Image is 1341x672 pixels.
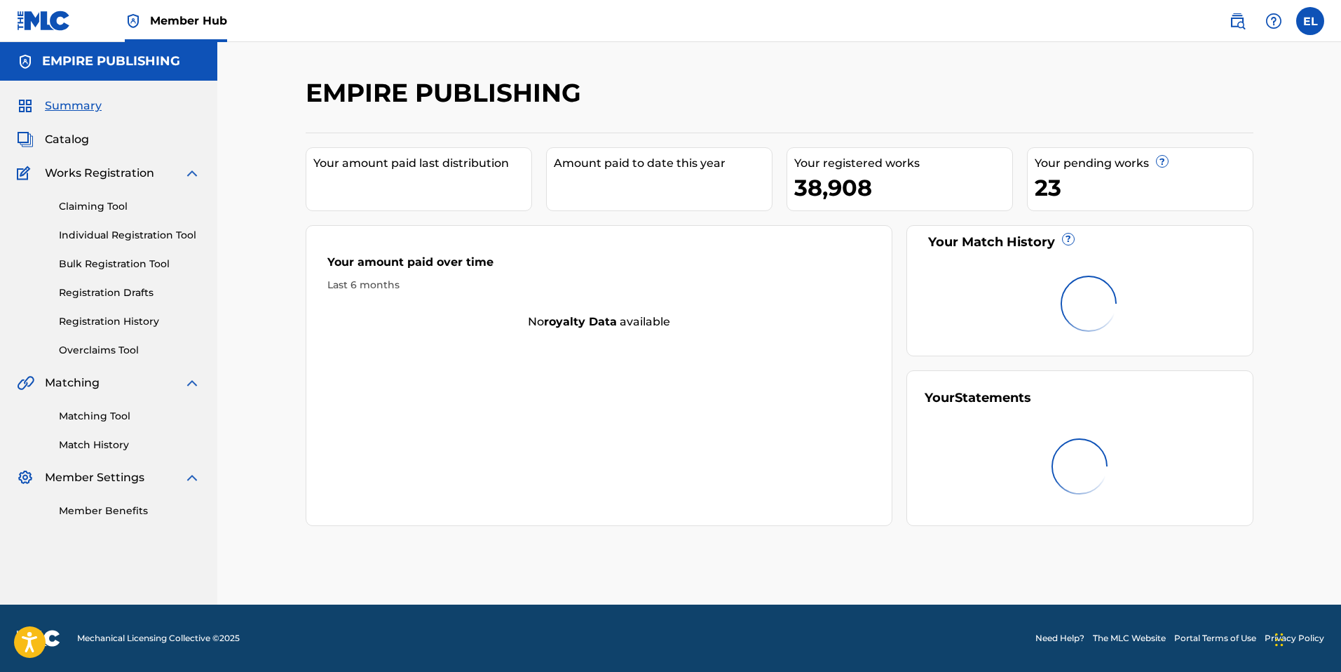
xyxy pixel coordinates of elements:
[17,131,89,148] a: CatalogCatalog
[306,77,588,109] h2: EMPIRE PUBLISHING
[17,630,60,647] img: logo
[125,13,142,29] img: Top Rightsholder
[59,438,200,452] a: Match History
[45,469,144,486] span: Member Settings
[45,165,154,182] span: Works Registration
[59,257,200,271] a: Bulk Registration Tool
[1035,155,1253,172] div: Your pending works
[59,504,200,518] a: Member Benefits
[925,389,1031,408] div: Your Statements
[17,98,34,114] img: Summary
[1296,7,1324,35] div: User Menu
[1063,234,1074,245] span: ?
[1174,632,1256,645] a: Portal Terms of Use
[150,13,227,29] span: Member Hub
[17,98,102,114] a: SummarySummary
[794,155,1012,172] div: Your registered works
[59,343,200,358] a: Overclaims Tool
[327,278,871,293] div: Last 6 months
[1035,172,1253,203] div: 23
[1051,438,1108,495] img: preloader
[17,53,34,70] img: Accounts
[794,172,1012,203] div: 38,908
[327,254,871,278] div: Your amount paid over time
[59,228,200,243] a: Individual Registration Tool
[1275,619,1284,661] div: Drag
[544,315,617,328] strong: royalty data
[554,155,772,172] div: Amount paid to date this year
[1093,632,1166,645] a: The MLC Website
[1271,605,1341,672] iframe: Chat Widget
[59,314,200,329] a: Registration History
[17,469,34,486] img: Member Settings
[45,98,102,114] span: Summary
[1265,632,1324,645] a: Privacy Policy
[59,409,200,424] a: Matching Tool
[1157,156,1168,167] span: ?
[59,199,200,214] a: Claiming Tool
[42,53,180,69] h5: EMPIRE PUBLISHING
[45,131,89,148] span: Catalog
[59,285,200,300] a: Registration Drafts
[17,11,71,31] img: MLC Logo
[925,233,1235,252] div: Your Match History
[1061,276,1117,332] img: preloader
[1229,13,1246,29] img: search
[313,155,531,172] div: Your amount paid last distribution
[184,469,200,486] img: expand
[1223,7,1251,35] a: Public Search
[17,131,34,148] img: Catalog
[77,632,240,645] span: Mechanical Licensing Collective © 2025
[1265,13,1282,29] img: help
[184,165,200,182] img: expand
[306,314,892,330] div: No available
[184,375,200,391] img: expand
[17,165,35,182] img: Works Registration
[1260,7,1288,35] div: Help
[45,375,100,391] span: Matching
[1035,632,1084,645] a: Need Help?
[17,375,34,391] img: Matching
